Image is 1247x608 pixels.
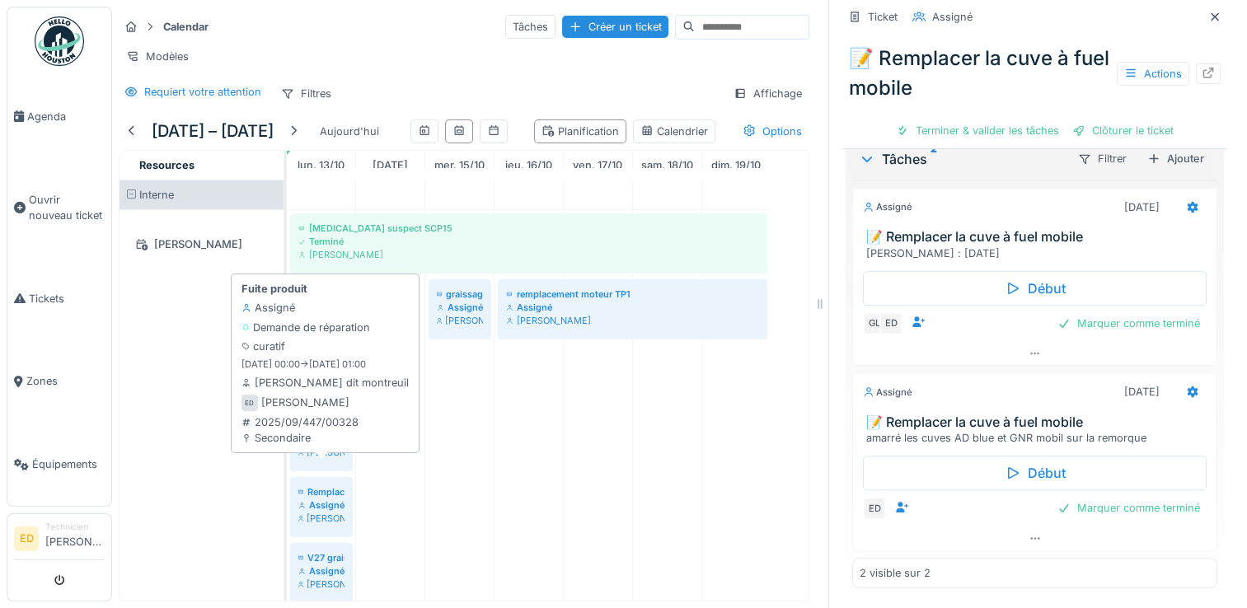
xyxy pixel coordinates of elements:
[863,497,886,520] div: ED
[139,189,174,201] span: Interne
[7,340,111,423] a: Zones
[501,154,556,176] a: 16 octobre 2025
[119,44,196,68] div: Modèles
[868,9,898,25] div: Ticket
[860,565,931,581] div: 2 visible sur 2
[144,84,261,100] div: Requiert votre attention
[29,291,105,306] span: Tickets
[27,109,105,124] span: Agenda
[14,521,105,560] a: ED Technicien[PERSON_NAME]
[430,154,489,176] a: 15 octobre 2025
[45,521,105,556] li: [PERSON_NAME]
[735,119,809,143] div: Options
[866,229,1210,245] h3: 📝 Remplacer la cuve à fuel mobile
[1141,147,1211,170] div: Ajouter
[298,248,759,261] div: [PERSON_NAME]
[506,301,759,314] div: Assigné
[139,159,195,171] span: Resources
[569,154,626,176] a: 17 octobre 2025
[640,124,708,139] div: Calendrier
[1124,199,1160,215] div: [DATE]
[866,414,1210,430] h3: 📝 Remplacer la cuve à fuel mobile
[35,16,84,66] img: Badge_color-CXgf-gQk.svg
[437,288,483,301] div: graissage
[298,235,759,248] div: Terminé
[293,154,349,176] a: 13 octobre 2025
[506,288,759,301] div: remplacement moteur TP1
[298,485,345,498] div: Remplacement ou suppression d’un câble
[241,339,285,354] div: curatif
[541,124,619,139] div: Planification
[562,16,668,38] div: Créer un ticket
[7,75,111,158] a: Agenda
[129,234,274,255] div: [PERSON_NAME]
[1066,119,1180,142] div: Clôturer le ticket
[1117,62,1189,86] div: Actions
[14,526,39,551] li: ED
[32,456,105,472] span: Équipements
[866,246,1210,261] div: [PERSON_NAME] : [DATE]
[842,37,1227,110] div: 📝 Remplacer la cuve à fuel mobile
[261,395,349,410] div: [PERSON_NAME]
[859,149,1064,169] div: Tâches
[157,19,215,35] strong: Calendar
[241,358,366,372] small: [DATE] 00:00 -> [DATE] 01:00
[879,312,902,335] div: ED
[931,149,937,169] sup: 2
[932,9,973,25] div: Assigné
[866,430,1210,446] div: amarré les cuves AD blue et GNR mobil sur la remorque
[1051,497,1207,519] div: Marquer comme terminé
[1124,384,1160,400] div: [DATE]
[241,281,307,297] strong: Fuite produit
[889,119,1066,142] div: Terminer & valider les tâches
[298,578,345,591] div: [PERSON_NAME]
[152,121,274,141] h5: [DATE] – [DATE]
[241,320,370,335] div: Demande de réparation
[1051,312,1207,334] div: Marquer comme terminé
[7,257,111,340] a: Tickets
[274,82,339,105] div: Filtres
[26,373,105,389] span: Zones
[863,386,912,400] div: Assigné
[298,222,759,235] div: [MEDICAL_DATA] suspect SCP15
[313,120,386,143] div: Aujourd'hui
[45,521,105,533] div: Technicien
[241,300,295,316] div: Assigné
[437,301,483,314] div: Assigné
[505,15,556,39] div: Tâches
[863,456,1207,490] div: Début
[298,512,345,525] div: [PERSON_NAME]
[298,551,345,564] div: V27 graisseur déporté
[863,312,886,335] div: GL
[7,423,111,506] a: Équipements
[7,158,111,257] a: Ouvrir nouveau ticket
[241,414,359,430] div: 2025/09/447/00328
[726,82,809,105] div: Affichage
[241,395,258,411] div: ED
[298,498,345,512] div: Assigné
[29,192,105,223] span: Ouvrir nouveau ticket
[637,154,697,176] a: 18 octobre 2025
[241,375,409,391] div: [PERSON_NAME] dit montreuil
[368,154,412,176] a: 14 octobre 2025
[506,314,759,327] div: [PERSON_NAME]
[298,564,345,578] div: Assigné
[1071,147,1134,171] div: Filtrer
[863,271,1207,306] div: Début
[863,200,912,214] div: Assigné
[241,430,359,446] div: Secondaire
[437,314,483,327] div: [PERSON_NAME]
[707,154,765,176] a: 19 octobre 2025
